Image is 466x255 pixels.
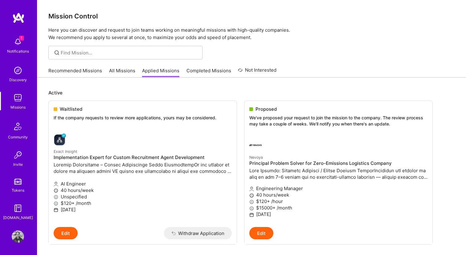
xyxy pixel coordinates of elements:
[12,36,24,48] img: bell
[249,155,263,160] small: Nevoya
[186,67,231,78] a: Completed Missions
[54,208,58,212] i: icon Calendar
[249,161,427,166] h4: Principal Problem Solver for Zero-Emissions Logistics Company
[48,26,455,41] p: Here you can discover and request to join teams working on meaningful missions with high-quality ...
[7,48,29,54] div: Notifications
[10,104,26,110] div: Missions
[249,227,273,239] button: Edit
[12,12,25,23] img: logo
[53,49,60,56] i: icon SearchGrey
[12,230,24,243] img: User Avatar
[249,205,427,211] p: $15000+ /month
[3,214,33,221] div: [DOMAIN_NAME]
[54,155,232,160] h4: Implementation Expert for Custom Recruitment Agent Development
[54,115,232,121] p: If the company requests to review more applications, yours may be considered.
[54,187,232,193] p: 40 hours/week
[54,133,66,145] img: Exact Insight company logo
[48,90,455,96] p: Active
[54,181,232,187] p: AI Engineer
[142,67,179,78] a: Applied Missions
[54,182,58,186] i: icon Applicant
[12,92,24,104] img: teamwork
[249,206,254,211] i: icon MoneyGray
[54,227,78,239] button: Edit
[249,167,427,180] p: Lore Ipsumdo: Sitametc Adipisci / Elitse Doeiusm TemporIncididun utl etdolor ma aliq en adm 7–6 v...
[164,227,232,239] button: Withdraw Application
[244,134,432,227] a: Nevoya company logoNevoyaPrincipal Problem Solver for Zero-Emissions Logistics CompanyLore Ipsumd...
[54,149,77,154] small: Exact Insight
[54,195,58,199] i: icon MoneyGray
[14,179,22,185] img: tokens
[10,230,26,243] a: User Avatar
[10,119,25,134] img: Community
[54,200,232,206] p: $120+ /month
[249,211,427,217] p: [DATE]
[54,188,58,193] i: icon Clock
[249,139,262,151] img: Nevoya company logo
[54,161,232,174] p: Loremip Dolorsitame – Consec Adipiscinge Seddo EiusmodtempOr inc utlabor et dolore ma aliquaen ad...
[60,106,82,112] span: Waitlisted
[249,193,254,198] i: icon Clock
[9,77,27,83] div: Discovery
[48,67,102,78] a: Recommended Missions
[12,202,24,214] img: guide book
[61,50,198,56] input: Find Mission...
[109,67,135,78] a: All Missions
[249,213,254,217] i: icon Calendar
[19,36,24,41] span: 1
[8,134,28,140] div: Community
[238,66,276,78] a: Not Interested
[249,200,254,204] i: icon MoneyGray
[249,192,427,198] p: 40 hours/week
[249,198,427,205] p: $120+ /hour
[249,115,427,127] p: We've proposed your request to join the mission to the company. The review process may take a cou...
[54,193,232,200] p: Unspecified
[54,206,232,213] p: [DATE]
[249,185,427,192] p: Engineering Manager
[249,187,254,191] i: icon Applicant
[255,106,277,112] span: Proposed
[13,161,23,168] div: Invite
[12,149,24,161] img: Invite
[49,128,237,227] a: Exact Insight company logoExact InsightImplementation Expert for Custom Recruitment Agent Develop...
[12,64,24,77] img: discovery
[54,201,58,206] i: icon MoneyGray
[48,12,455,20] h3: Mission Control
[12,187,24,193] div: Tokens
